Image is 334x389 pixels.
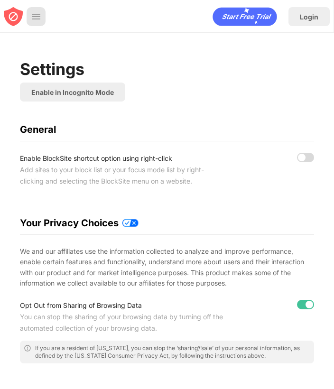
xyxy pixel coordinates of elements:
div: We and our affiliates use the information collected to analyze and improve performance, enable ce... [20,246,314,289]
img: error-circle-outline.svg [24,344,31,352]
div: If you are a resident of [US_STATE], you can stop the ‘sharing’/’sale’ of your personal informati... [35,344,310,360]
div: Opt Out from Sharing of Browsing Data [20,300,226,311]
div: Enable in Incognito Mode [31,88,114,96]
div: Login [300,13,318,21]
div: animation [213,7,277,26]
div: Enable BlockSite shortcut option using right-click [20,153,226,164]
img: blocksite-icon-red.svg [4,7,23,26]
div: You can stop the sharing of your browsing data by turning off the automated collection of your br... [20,311,226,334]
div: Settings [20,59,84,79]
div: Add sites to your block list or your focus mode list by right-clicking and selecting the BlockSit... [20,164,226,187]
img: privacy-policy-updates.svg [122,219,139,227]
div: General [20,124,314,135]
div: Your Privacy Choices [20,217,314,229]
